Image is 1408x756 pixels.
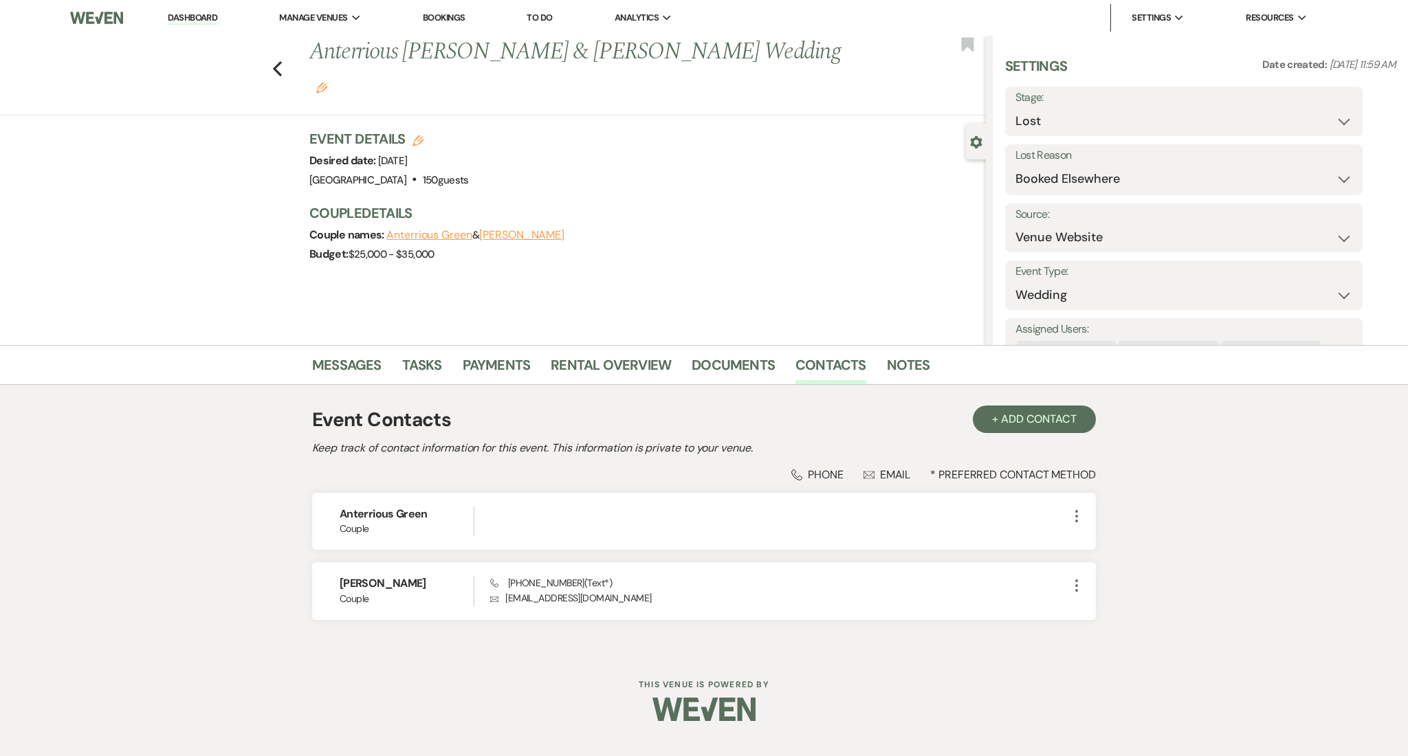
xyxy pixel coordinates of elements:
span: Couple names: [309,227,386,242]
img: Weven Logo [70,3,123,32]
span: Manage Venues [279,11,347,25]
div: Phone [791,467,844,482]
span: Resources [1246,11,1293,25]
a: Notes [887,354,930,384]
span: Couple [340,522,474,536]
a: Rental Overview [551,354,671,384]
h1: Anterrious [PERSON_NAME] & [PERSON_NAME] Wedding [309,36,845,101]
div: Email [863,467,911,482]
span: [DATE] 11:59 AM [1330,58,1396,71]
a: Bookings [423,12,465,23]
h2: Keep track of contact information for this event. This information is private to your venue. [312,440,1096,456]
button: [PERSON_NAME] [479,230,564,241]
span: Analytics [615,11,659,25]
h3: Couple Details [309,203,972,223]
span: $25,000 - $35,000 [349,247,434,261]
span: Desired date: [309,153,378,168]
button: Anterrious Green [386,230,472,241]
label: Event Type: [1015,262,1352,282]
label: Assigned Users: [1015,320,1352,340]
button: Close lead details [970,135,982,148]
h6: Anterrious Green [340,507,474,522]
a: Dashboard [168,12,217,25]
label: Source: [1015,205,1352,225]
span: Couple [340,592,474,606]
label: Lost Reason [1015,146,1352,166]
img: Weven Logo [652,685,756,733]
a: Payments [463,354,531,384]
button: Edit [316,81,327,93]
div: [PERSON_NAME] [1221,341,1306,361]
span: Settings [1132,11,1171,25]
span: & [386,228,564,242]
a: Messages [312,354,382,384]
span: 150 guests [423,173,469,187]
a: Tasks [402,354,442,384]
span: Date created: [1262,58,1330,71]
label: Stage: [1015,88,1352,108]
div: [PERSON_NAME] [1017,341,1101,361]
a: To Do [527,12,552,23]
h6: [PERSON_NAME] [340,576,474,591]
a: Contacts [795,354,866,384]
div: * Preferred Contact Method [312,467,1096,482]
span: [DATE] [378,154,407,168]
h1: Event Contacts [312,405,451,434]
a: Documents [692,354,775,384]
button: + Add Contact [973,405,1096,433]
h3: Settings [1005,56,1068,87]
span: [PHONE_NUMBER] (Text*) [490,577,612,589]
h3: Event Details [309,129,469,148]
span: [GEOGRAPHIC_DATA] [309,173,406,187]
div: [PERSON_NAME] [1119,341,1203,361]
p: [EMAIL_ADDRESS][DOMAIN_NAME] [490,590,1068,605]
span: Budget: [309,247,349,261]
